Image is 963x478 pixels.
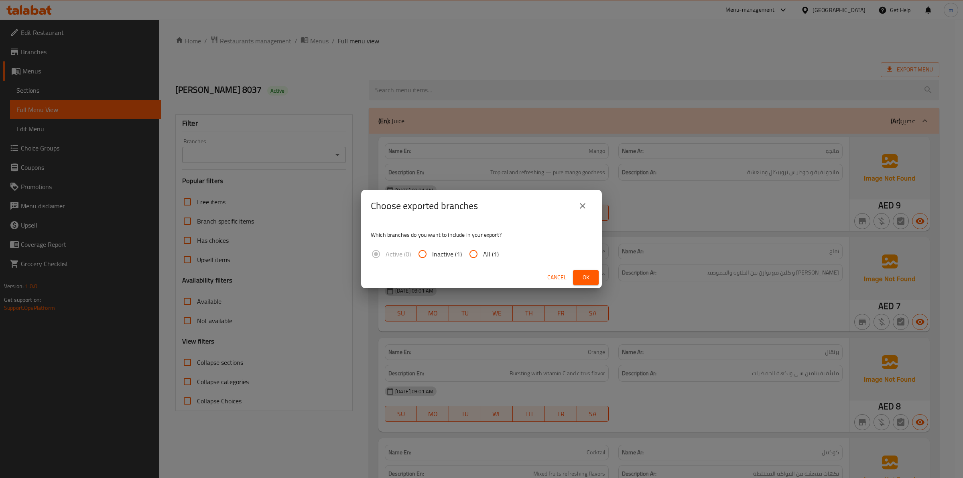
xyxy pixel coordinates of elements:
[483,249,499,259] span: All (1)
[386,249,411,259] span: Active (0)
[371,231,592,239] p: Which branches do you want to include in your export?
[573,196,592,216] button: close
[371,199,478,212] h2: Choose exported branches
[432,249,462,259] span: Inactive (1)
[573,270,599,285] button: Ok
[547,273,567,283] span: Cancel
[544,270,570,285] button: Cancel
[579,273,592,283] span: Ok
